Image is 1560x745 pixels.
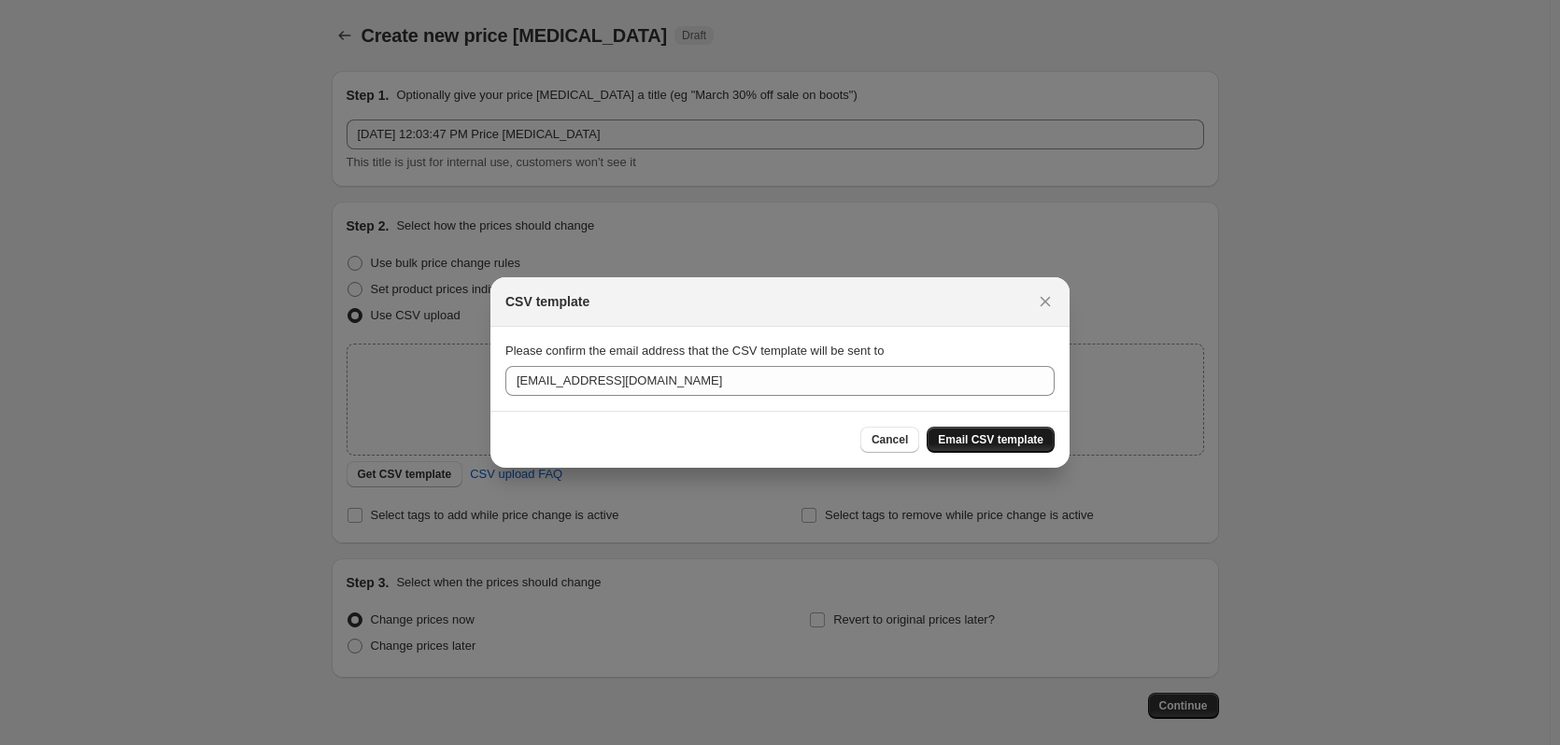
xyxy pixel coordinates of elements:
[872,432,908,447] span: Cancel
[505,344,884,358] span: Please confirm the email address that the CSV template will be sent to
[938,432,1043,447] span: Email CSV template
[505,292,589,311] h2: CSV template
[927,427,1055,453] button: Email CSV template
[860,427,919,453] button: Cancel
[1032,288,1058,315] button: Close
